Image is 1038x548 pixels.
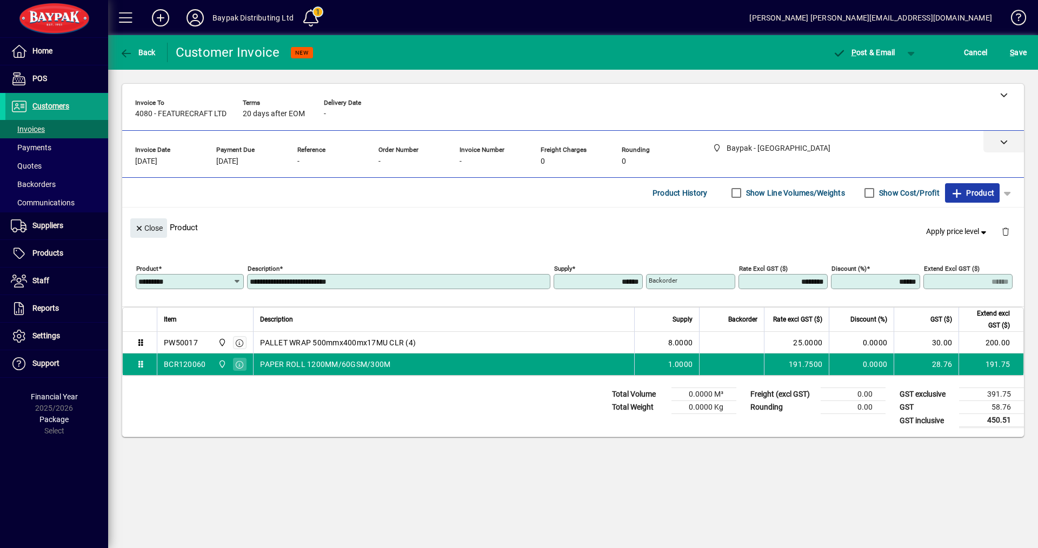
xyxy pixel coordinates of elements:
[622,157,626,166] span: 0
[673,313,693,325] span: Supply
[541,157,545,166] span: 0
[671,401,736,414] td: 0.0000 Kg
[5,157,108,175] a: Quotes
[850,313,887,325] span: Discount (%)
[771,359,822,370] div: 191.7500
[894,353,959,375] td: 28.76
[5,268,108,295] a: Staff
[924,265,980,272] mat-label: Extend excl GST ($)
[833,48,895,57] span: ost & Email
[5,120,108,138] a: Invoices
[959,332,1023,353] td: 200.00
[744,188,845,198] label: Show Line Volumes/Weights
[5,138,108,157] a: Payments
[243,110,305,118] span: 20 days after EOM
[11,143,51,152] span: Payments
[749,9,992,26] div: [PERSON_NAME] [PERSON_NAME][EMAIL_ADDRESS][DOMAIN_NAME]
[260,313,293,325] span: Description
[136,265,158,272] mat-label: Product
[32,359,59,367] span: Support
[945,183,1000,203] button: Product
[117,43,158,62] button: Back
[5,175,108,193] a: Backorders
[959,388,1024,401] td: 391.75
[32,221,63,230] span: Suppliers
[773,313,822,325] span: Rate excl GST ($)
[297,157,300,166] span: -
[745,388,821,401] td: Freight (excl GST)
[5,38,108,65] a: Home
[460,157,462,166] span: -
[178,8,212,28] button: Profile
[212,9,294,26] div: Baypak Distributing Ltd
[130,218,167,238] button: Close
[215,337,228,349] span: Baypak - Onekawa
[993,218,1019,244] button: Delete
[728,313,757,325] span: Backorder
[894,401,959,414] td: GST
[164,359,205,370] div: BCR120060
[961,43,990,62] button: Cancel
[216,157,238,166] span: [DATE]
[119,48,156,57] span: Back
[827,43,901,62] button: Post & Email
[959,353,1023,375] td: 191.75
[32,304,59,312] span: Reports
[32,249,63,257] span: Products
[554,265,572,272] mat-label: Supply
[5,350,108,377] a: Support
[922,222,993,242] button: Apply price level
[739,265,788,272] mat-label: Rate excl GST ($)
[108,43,168,62] app-page-header-button: Back
[324,110,326,118] span: -
[164,313,177,325] span: Item
[11,198,75,207] span: Communications
[5,295,108,322] a: Reports
[32,276,49,285] span: Staff
[877,188,940,198] label: Show Cost/Profit
[829,353,894,375] td: 0.0000
[959,401,1024,414] td: 58.76
[39,415,69,424] span: Package
[295,49,309,56] span: NEW
[771,337,822,348] div: 25.0000
[649,277,677,284] mat-label: Backorder
[964,44,988,61] span: Cancel
[993,226,1019,236] app-page-header-button: Delete
[32,46,52,55] span: Home
[143,8,178,28] button: Add
[821,388,886,401] td: 0.00
[950,184,994,202] span: Product
[32,102,69,110] span: Customers
[959,414,1024,427] td: 450.51
[5,323,108,350] a: Settings
[851,48,856,57] span: P
[5,65,108,92] a: POS
[164,337,198,348] div: PW50017
[215,358,228,370] span: Baypak - Onekawa
[122,208,1024,247] div: Product
[135,219,163,237] span: Close
[135,157,157,166] span: [DATE]
[260,337,416,348] span: PALLET WRAP 500mmx400mx17MU CLR (4)
[894,332,959,353] td: 30.00
[5,212,108,239] a: Suppliers
[821,401,886,414] td: 0.00
[829,332,894,353] td: 0.0000
[894,414,959,427] td: GST inclusive
[5,240,108,267] a: Products
[5,193,108,212] a: Communications
[648,183,712,203] button: Product History
[11,162,42,170] span: Quotes
[671,388,736,401] td: 0.0000 M³
[966,308,1010,331] span: Extend excl GST ($)
[668,337,693,348] span: 8.0000
[176,44,280,61] div: Customer Invoice
[607,401,671,414] td: Total Weight
[32,331,60,340] span: Settings
[248,265,280,272] mat-label: Description
[1010,48,1014,57] span: S
[1010,44,1027,61] span: ave
[260,359,390,370] span: PAPER ROLL 1200MM/60GSM/300M
[653,184,708,202] span: Product History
